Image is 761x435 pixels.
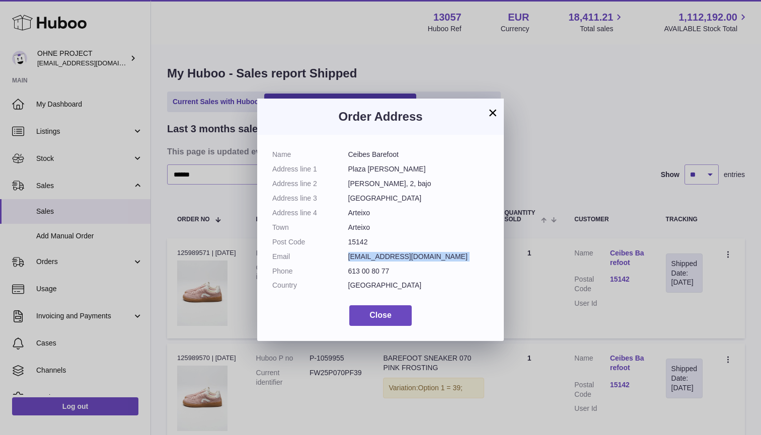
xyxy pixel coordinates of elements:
dt: Address line 4 [272,208,348,218]
dt: Address line 1 [272,164,348,174]
dd: [PERSON_NAME], 2, bajo [348,179,489,189]
dt: Address line 2 [272,179,348,189]
dd: 613 00 80 77 [348,267,489,276]
dd: Arteixo [348,223,489,232]
dd: [GEOGRAPHIC_DATA] [348,194,489,203]
dt: Email [272,252,348,262]
dt: Address line 3 [272,194,348,203]
dd: 15142 [348,237,489,247]
dt: Town [272,223,348,232]
button: Close [349,305,412,326]
dd: [EMAIL_ADDRESS][DOMAIN_NAME] [348,252,489,262]
span: Close [369,311,392,319]
dd: Plaza [PERSON_NAME] [348,164,489,174]
dd: Ceibes Barefoot [348,150,489,159]
dt: Name [272,150,348,159]
dt: Post Code [272,237,348,247]
button: × [487,107,499,119]
dd: [GEOGRAPHIC_DATA] [348,281,489,290]
h3: Order Address [272,109,489,125]
dd: Arteixo [348,208,489,218]
dt: Phone [272,267,348,276]
dt: Country [272,281,348,290]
